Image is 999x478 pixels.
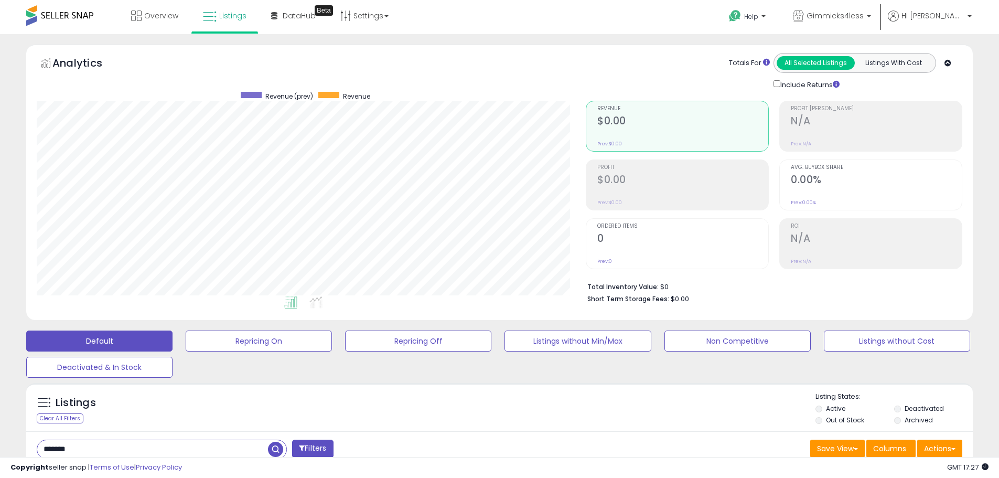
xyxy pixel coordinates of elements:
[597,199,622,206] small: Prev: $0.00
[791,258,811,264] small: Prev: N/A
[283,10,316,21] span: DataHub
[343,92,370,101] span: Revenue
[807,10,864,21] span: Gimmicks4less
[136,462,182,472] a: Privacy Policy
[144,10,178,21] span: Overview
[866,440,916,458] button: Columns
[947,462,989,472] span: 2025-09-9 17:27 GMT
[90,462,134,472] a: Terms of Use
[597,224,768,229] span: Ordered Items
[315,5,333,16] div: Tooltip anchor
[186,331,332,352] button: Repricing On
[597,141,622,147] small: Prev: $0.00
[824,331,970,352] button: Listings without Cost
[905,404,944,413] label: Deactivated
[587,294,669,303] b: Short Term Storage Fees:
[219,10,246,21] span: Listings
[815,392,973,402] p: Listing States:
[597,258,612,264] small: Prev: 0
[791,165,962,171] span: Avg. Buybox Share
[901,10,964,21] span: Hi [PERSON_NAME]
[292,440,333,458] button: Filters
[791,232,962,247] h2: N/A
[791,199,816,206] small: Prev: 0.00%
[791,115,962,129] h2: N/A
[345,331,491,352] button: Repricing Off
[26,357,173,378] button: Deactivated & In Stock
[56,396,96,410] h5: Listings
[504,331,651,352] button: Listings without Min/Max
[587,282,659,291] b: Total Inventory Value:
[791,141,811,147] small: Prev: N/A
[265,92,313,101] span: Revenue (prev)
[728,9,742,23] i: Get Help
[729,58,770,68] div: Totals For
[597,232,768,247] h2: 0
[791,174,962,188] h2: 0.00%
[10,463,182,473] div: seller snap | |
[587,280,954,292] li: $0
[597,165,768,171] span: Profit
[744,12,758,21] span: Help
[777,56,855,70] button: All Selected Listings
[26,331,173,352] button: Default
[10,462,49,472] strong: Copyright
[888,10,972,34] a: Hi [PERSON_NAME]
[721,2,776,34] a: Help
[664,331,811,352] button: Non Competitive
[597,115,768,129] h2: $0.00
[52,56,123,73] h5: Analytics
[791,106,962,112] span: Profit [PERSON_NAME]
[905,416,933,424] label: Archived
[826,416,864,424] label: Out of Stock
[766,78,852,90] div: Include Returns
[873,443,906,454] span: Columns
[810,440,865,458] button: Save View
[826,404,845,413] label: Active
[854,56,932,70] button: Listings With Cost
[597,106,768,112] span: Revenue
[37,413,83,423] div: Clear All Filters
[597,174,768,188] h2: $0.00
[917,440,962,458] button: Actions
[671,294,689,304] span: $0.00
[791,224,962,229] span: ROI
